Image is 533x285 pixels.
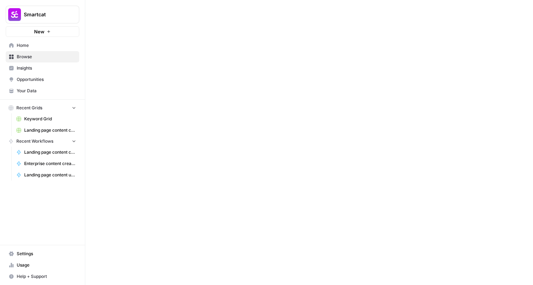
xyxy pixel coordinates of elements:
[24,116,76,122] span: Keyword Grid
[17,54,76,60] span: Browse
[6,248,79,259] a: Settings
[13,125,79,136] a: Landing page content creator [PERSON_NAME] (1)
[6,271,79,282] button: Help + Support
[8,8,21,21] img: Smartcat Logo
[6,40,79,51] a: Home
[17,251,76,257] span: Settings
[6,136,79,147] button: Recent Workflows
[13,147,79,158] a: Landing page content creator
[24,172,76,178] span: Landing page content updater
[6,74,79,85] a: Opportunities
[17,262,76,268] span: Usage
[17,88,76,94] span: Your Data
[6,259,79,271] a: Usage
[6,26,79,37] button: New
[24,160,76,167] span: Enterprise content creator
[17,42,76,49] span: Home
[24,11,67,18] span: Smartcat
[6,85,79,97] a: Your Data
[24,127,76,133] span: Landing page content creator [PERSON_NAME] (1)
[17,76,76,83] span: Opportunities
[6,62,79,74] a: Insights
[13,158,79,169] a: Enterprise content creator
[6,6,79,23] button: Workspace: Smartcat
[17,273,76,280] span: Help + Support
[24,149,76,155] span: Landing page content creator
[13,113,79,125] a: Keyword Grid
[17,65,76,71] span: Insights
[34,28,44,35] span: New
[6,51,79,62] a: Browse
[16,105,42,111] span: Recent Grids
[13,169,79,181] a: Landing page content updater
[16,138,53,144] span: Recent Workflows
[6,103,79,113] button: Recent Grids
